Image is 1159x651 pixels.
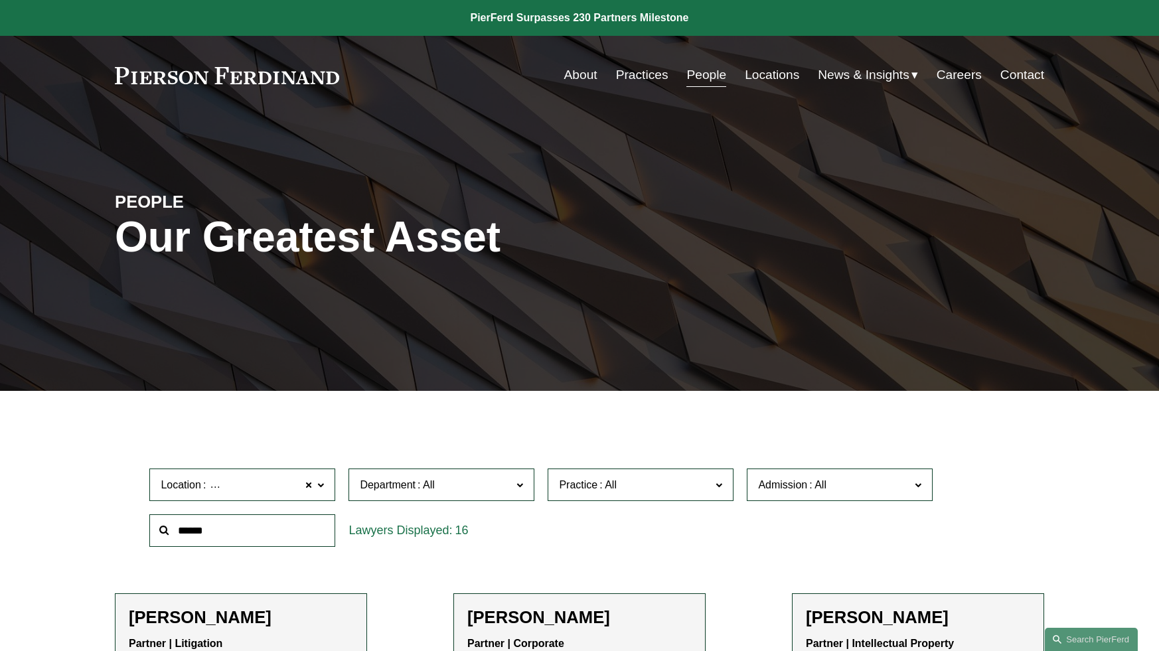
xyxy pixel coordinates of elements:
[616,62,668,88] a: Practices
[818,62,918,88] a: folder dropdown
[745,62,799,88] a: Locations
[758,479,807,490] span: Admission
[818,64,909,87] span: News & Insights
[360,479,416,490] span: Department
[129,607,353,628] h2: [PERSON_NAME]
[564,62,597,88] a: About
[208,476,319,494] span: [GEOGRAPHIC_DATA]
[115,191,347,212] h4: PEOPLE
[806,607,1030,628] h2: [PERSON_NAME]
[1000,62,1044,88] a: Contact
[559,479,597,490] span: Practice
[115,213,734,261] h1: Our Greatest Asset
[1045,628,1138,651] a: Search this site
[806,638,954,649] strong: Partner | Intellectual Property
[467,638,564,649] strong: Partner | Corporate
[161,479,201,490] span: Location
[467,607,692,628] h2: [PERSON_NAME]
[686,62,726,88] a: People
[937,62,982,88] a: Careers
[455,524,468,537] span: 16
